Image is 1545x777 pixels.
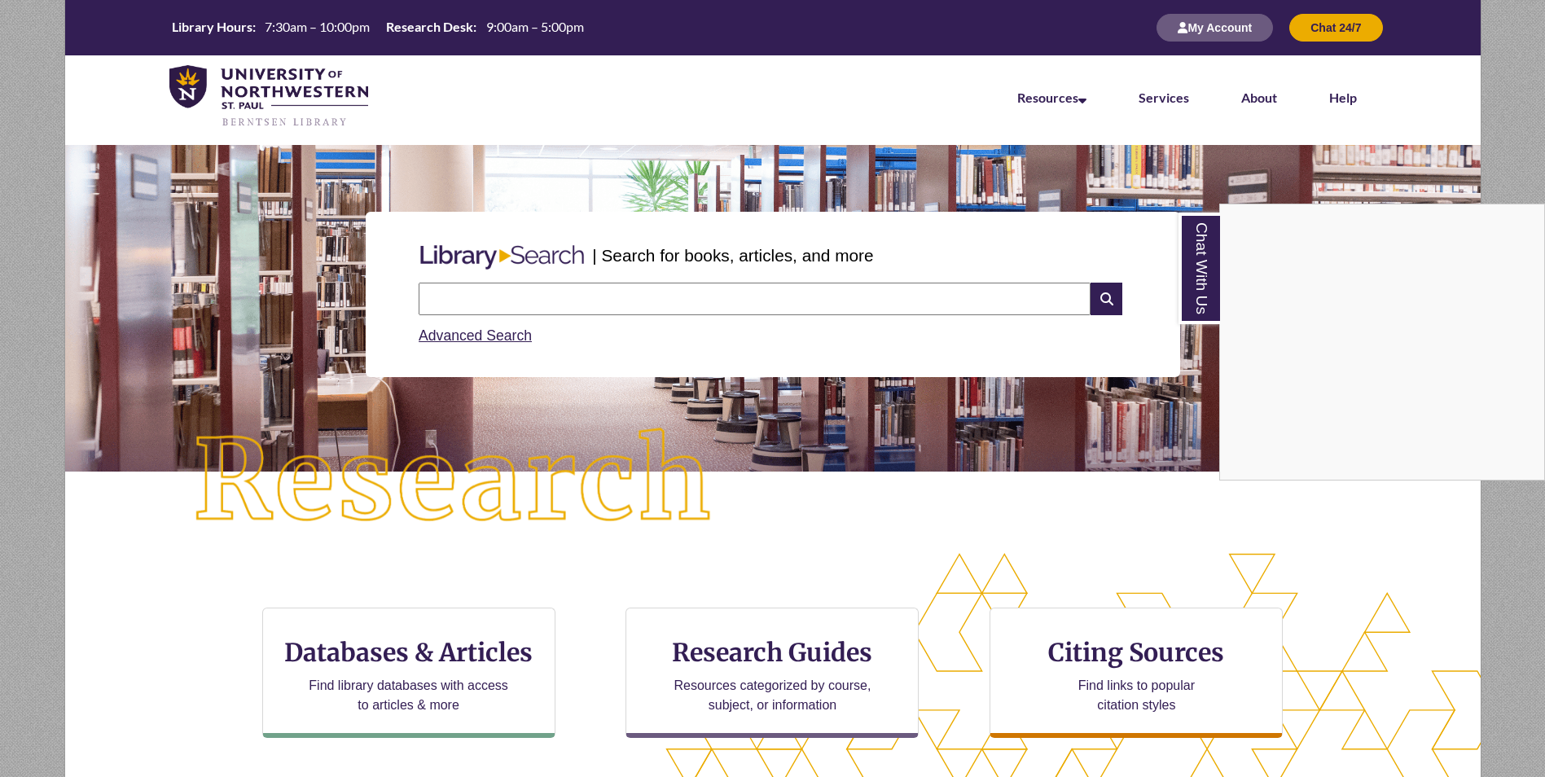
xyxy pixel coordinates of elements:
[1241,90,1277,105] a: About
[169,65,369,129] img: UNWSP Library Logo
[1017,90,1086,105] a: Resources
[1329,90,1357,105] a: Help
[1219,204,1545,481] div: Chat With Us
[1220,204,1544,480] iframe: Chat Widget
[1179,213,1220,324] a: Chat With Us
[1139,90,1189,105] a: Services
